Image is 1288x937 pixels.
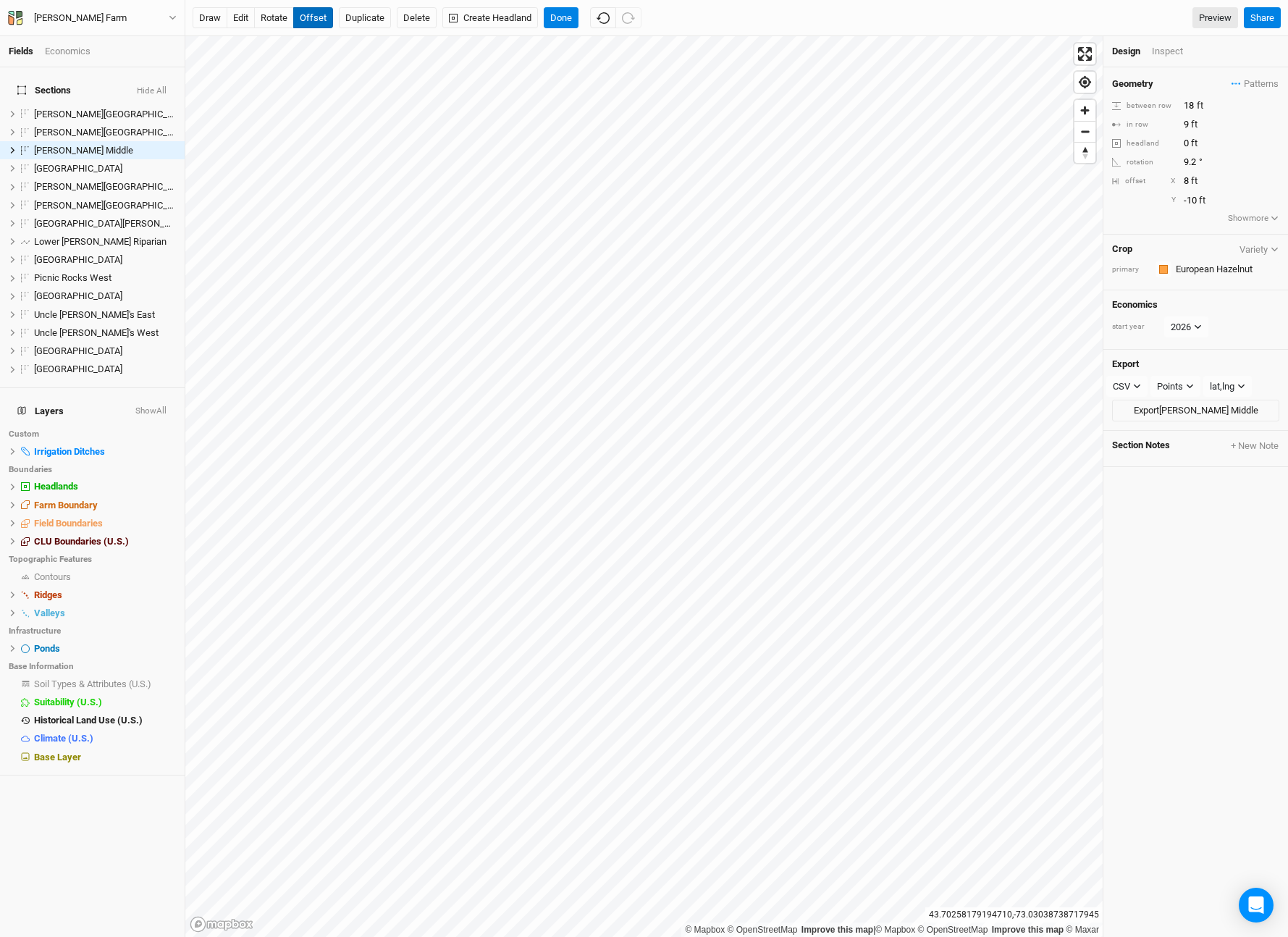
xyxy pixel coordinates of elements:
[1239,244,1279,255] button: Variety
[34,678,176,690] div: Soil Types & Attributes (U.S.)
[45,45,91,58] div: Economics
[918,925,988,935] a: OpenStreetMap
[34,446,176,458] div: Irrigation Ditches
[34,733,176,744] div: Climate (U.S.)
[34,345,122,356] span: [GEOGRAPHIC_DATA]
[1230,440,1279,453] button: + New Note
[34,327,176,339] div: Uncle Dan's West
[1112,101,1176,112] div: between row
[544,7,578,29] button: Done
[1112,157,1176,168] div: rotation
[34,364,176,375] div: West Field
[1157,379,1183,394] div: Points
[34,145,133,156] span: [PERSON_NAME] Middle
[34,715,176,726] div: Historical Land Use (U.S.)
[34,109,192,119] span: [PERSON_NAME][GEOGRAPHIC_DATA]
[1074,142,1095,163] button: Reset bearing to north
[190,916,253,933] a: Mapbox logo
[34,145,176,156] div: Bogue Middle
[293,7,333,29] button: offset
[590,7,616,29] button: Undo (^z)
[685,925,725,935] a: Mapbox
[34,571,71,582] span: Contours
[1112,358,1279,370] h4: Export
[34,11,127,25] div: [PERSON_NAME] Farm
[34,127,176,138] div: Bogue Field West
[34,127,192,138] span: [PERSON_NAME][GEOGRAPHIC_DATA]
[1074,72,1095,93] button: Find my location
[34,752,176,763] div: Base Layer
[7,10,177,26] button: [PERSON_NAME] Farm
[34,733,93,744] span: Climate (U.S.)
[193,7,227,29] button: draw
[1125,195,1176,206] div: Y
[1112,400,1279,421] button: Export[PERSON_NAME] Middle
[34,536,129,547] span: CLU Boundaries (U.S.)
[1210,379,1234,394] div: lat,lng
[34,254,176,266] div: Picnic Rocks East
[34,643,60,654] span: Ponds
[1106,376,1148,398] button: CSV
[1164,316,1208,338] button: 2026
[442,7,538,29] button: Create Headland
[34,678,151,689] span: Soil Types & Attributes (U.S.)
[34,290,122,301] span: [GEOGRAPHIC_DATA]
[34,715,143,726] span: Historical Land Use (U.S.)
[34,309,176,321] div: Uncle Dan's East
[34,518,103,529] span: Field Boundaries
[339,7,391,29] button: Duplicate
[34,181,176,193] div: Knoll Field North
[1074,122,1095,142] span: Zoom out
[1112,138,1176,149] div: headland
[34,589,62,600] span: Ridges
[135,406,167,416] button: ShowAll
[254,7,294,29] button: rotate
[9,46,33,56] a: Fields
[34,327,159,338] span: Uncle [PERSON_NAME]'s West
[1152,45,1203,58] div: Inspect
[925,907,1103,923] div: 43.70258179194710 , -73.03038738717945
[1074,100,1095,121] span: Zoom in
[1203,376,1252,398] button: lat,lng
[34,608,176,619] div: Valleys
[1125,176,1145,187] div: offset
[227,7,255,29] button: edit
[34,481,78,492] span: Headlands
[1074,143,1095,163] span: Reset bearing to north
[34,364,122,374] span: [GEOGRAPHIC_DATA]
[34,481,176,492] div: Headlands
[34,290,176,302] div: South West Field
[1112,78,1153,90] h4: Geometry
[1231,76,1279,92] button: Patterns
[34,272,111,283] span: Picnic Rocks West
[34,200,192,211] span: [PERSON_NAME][GEOGRAPHIC_DATA]
[34,500,98,510] span: Farm Boundary
[728,925,798,935] a: OpenStreetMap
[34,752,81,762] span: Base Layer
[1074,43,1095,64] span: Enter fullscreen
[397,7,437,29] button: Delete
[615,7,641,29] button: Redo (^Z)
[34,697,176,708] div: Suitability (U.S.)
[34,163,176,175] div: Island Field
[34,518,176,529] div: Field Boundaries
[34,218,192,229] span: [GEOGRAPHIC_DATA][PERSON_NAME]
[1232,77,1279,91] span: Patterns
[34,11,127,25] div: Cadwell Farm
[34,608,65,618] span: Valleys
[1171,261,1279,278] input: European Hazelnut
[34,109,176,120] div: Bogue Field East
[1171,176,1176,187] div: X
[34,697,102,707] span: Suitability (U.S.)
[34,163,122,174] span: [GEOGRAPHIC_DATA]
[1192,7,1238,29] a: Preview
[34,236,176,248] div: Lower Bogue Riparian
[34,643,176,655] div: Ponds
[34,181,192,192] span: [PERSON_NAME][GEOGRAPHIC_DATA]
[34,345,176,357] div: Upper South Pasture
[34,218,176,230] div: Lower Bogue Field
[1112,45,1140,58] div: Design
[685,923,1099,937] div: |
